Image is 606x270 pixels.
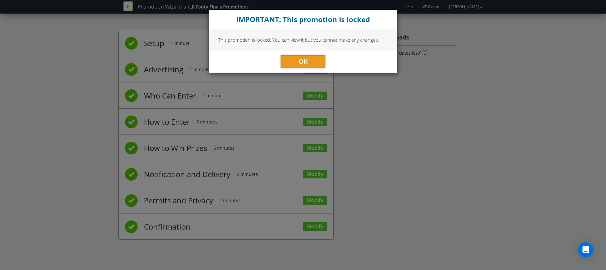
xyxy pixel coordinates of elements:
[281,55,325,68] button: OK
[299,57,308,66] span: OK
[209,29,397,50] div: This promotion is locked. You can view it but you cannot make any changes.
[578,242,593,257] div: Open Intercom Messenger
[209,10,397,29] div: Close
[236,15,370,24] strong: IMPORTANT: This promotion is locked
